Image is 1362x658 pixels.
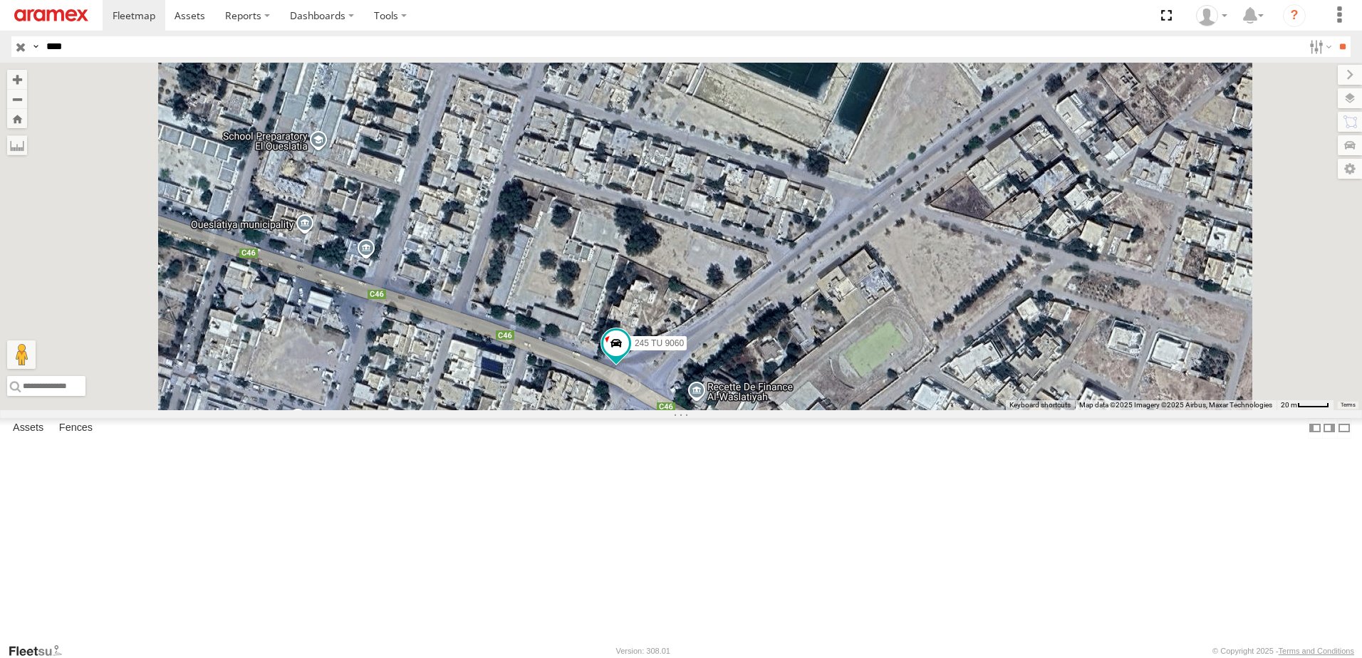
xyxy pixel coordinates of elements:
[7,89,27,109] button: Zoom out
[52,418,100,438] label: Fences
[1283,4,1306,27] i: ?
[30,36,41,57] label: Search Query
[1322,418,1336,439] label: Dock Summary Table to the Right
[1277,400,1334,410] button: Map Scale: 20 m per 41 pixels
[1009,400,1071,410] button: Keyboard shortcuts
[8,644,73,658] a: Visit our Website
[1281,401,1297,409] span: 20 m
[7,340,36,369] button: Drag Pegman onto the map to open Street View
[1079,401,1272,409] span: Map data ©2025 Imagery ©2025 Airbus, Maxar Technologies
[1279,647,1354,655] a: Terms and Conditions
[6,418,51,438] label: Assets
[1191,5,1232,26] div: Nejah Benkhalifa
[7,70,27,89] button: Zoom in
[1341,402,1356,408] a: Terms (opens in new tab)
[1304,36,1334,57] label: Search Filter Options
[616,647,670,655] div: Version: 308.01
[7,135,27,155] label: Measure
[14,9,88,21] img: aramex-logo.svg
[635,338,684,348] span: 245 TU 9060
[1338,159,1362,179] label: Map Settings
[1308,418,1322,439] label: Dock Summary Table to the Left
[1212,647,1354,655] div: © Copyright 2025 -
[7,109,27,128] button: Zoom Home
[1337,418,1351,439] label: Hide Summary Table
